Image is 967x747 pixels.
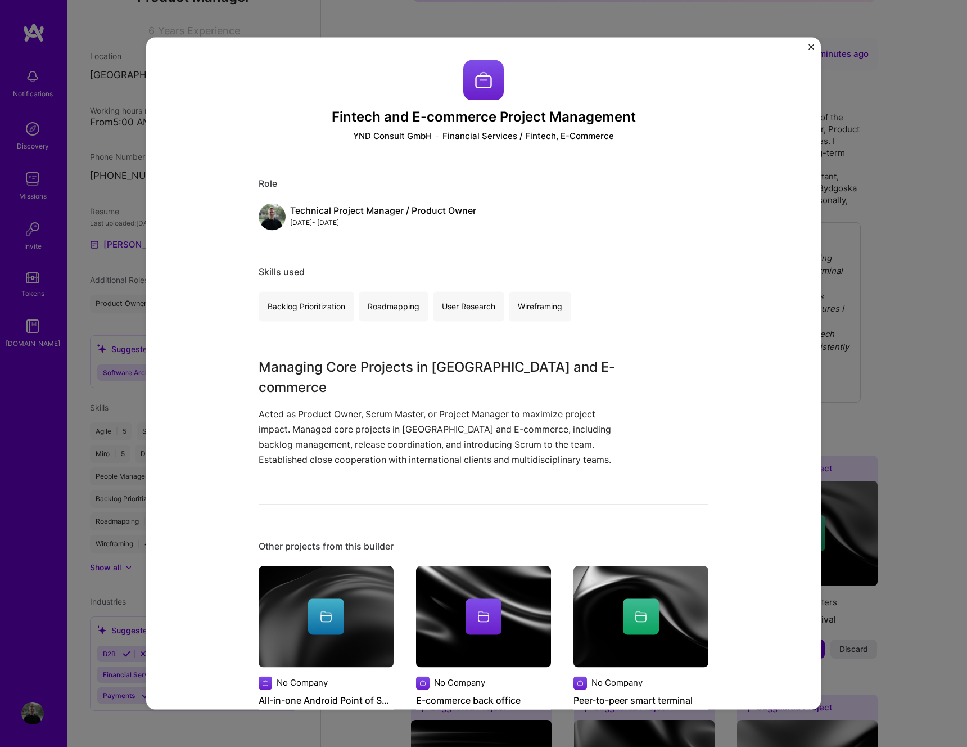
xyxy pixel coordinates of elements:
[416,708,551,719] div: No date
[359,291,428,321] div: Roadmapping
[416,676,430,690] img: Company logo
[573,566,708,667] img: cover
[442,130,614,142] div: Financial Services / Fintech, E-Commerce
[259,291,354,321] div: Backlog Prioritization
[290,217,476,228] div: [DATE] - [DATE]
[353,130,432,142] div: YND Consult GmbH
[259,178,708,190] div: Role
[259,676,272,690] img: Company logo
[808,44,814,56] button: Close
[416,693,551,708] h4: E-commerce back office
[416,566,551,667] img: cover
[259,109,708,125] h3: Fintech and E-commerce Project Management
[436,130,438,142] img: Dot
[259,566,394,667] img: cover
[509,291,571,321] div: Wireframing
[434,677,485,689] div: No Company
[259,407,624,468] p: Acted as Product Owner, Scrum Master, or Project Manager to maximize project impact. Managed core...
[573,693,708,708] h4: Peer-to-peer smart terminal
[277,677,328,689] div: No Company
[573,708,708,719] div: No date
[259,357,624,398] h3: Managing Core Projects in [GEOGRAPHIC_DATA] and E-commerce
[463,60,504,100] img: Company logo
[259,693,394,708] h4: All-in-one Android Point of Sales
[290,205,476,217] div: Technical Project Manager / Product Owner
[433,291,504,321] div: User Research
[259,266,708,278] div: Skills used
[259,541,708,552] div: Other projects from this builder
[259,708,394,719] div: No date
[591,677,643,689] div: No Company
[573,676,587,690] img: Company logo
